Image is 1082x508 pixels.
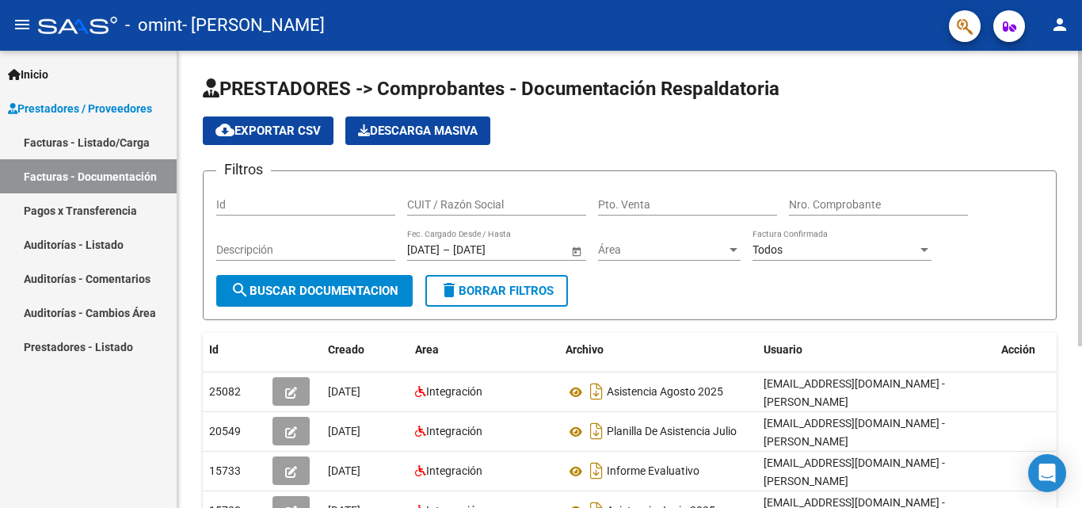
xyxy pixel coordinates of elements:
[568,243,585,259] button: Open calendar
[328,425,360,437] span: [DATE]
[443,243,450,257] span: –
[230,281,250,300] mat-icon: search
[328,385,360,398] span: [DATE]
[764,417,945,448] span: [EMAIL_ADDRESS][DOMAIN_NAME] - [PERSON_NAME]
[215,120,234,139] mat-icon: cloud_download
[440,281,459,300] mat-icon: delete
[426,385,482,398] span: Integración
[209,464,241,477] span: 15733
[8,100,152,117] span: Prestadores / Proveedores
[322,333,409,367] datatable-header-cell: Creado
[586,379,607,404] i: Descargar documento
[409,333,559,367] datatable-header-cell: Area
[1050,15,1069,34] mat-icon: person
[345,116,490,145] app-download-masive: Descarga masiva de comprobantes (adjuntos)
[358,124,478,138] span: Descarga Masiva
[764,377,945,408] span: [EMAIL_ADDRESS][DOMAIN_NAME] - [PERSON_NAME]
[757,333,995,367] datatable-header-cell: Usuario
[216,275,413,307] button: Buscar Documentacion
[764,343,802,356] span: Usuario
[345,116,490,145] button: Descarga Masiva
[328,464,360,477] span: [DATE]
[566,343,604,356] span: Archivo
[1028,454,1066,492] div: Open Intercom Messenger
[425,275,568,307] button: Borrar Filtros
[440,284,554,298] span: Borrar Filtros
[203,333,266,367] datatable-header-cell: Id
[328,343,364,356] span: Creado
[607,386,723,399] span: Asistencia Agosto 2025
[13,15,32,34] mat-icon: menu
[426,464,482,477] span: Integración
[407,243,440,257] input: Fecha inicio
[752,243,783,256] span: Todos
[453,243,531,257] input: Fecha fin
[230,284,398,298] span: Buscar Documentacion
[215,124,321,138] span: Exportar CSV
[607,426,737,438] span: Planilla De Asistencia Julio
[607,465,699,478] span: Informe Evaluativo
[209,343,219,356] span: Id
[586,418,607,444] i: Descargar documento
[203,116,333,145] button: Exportar CSV
[764,456,945,487] span: [EMAIL_ADDRESS][DOMAIN_NAME] - [PERSON_NAME]
[203,78,779,100] span: PRESTADORES -> Comprobantes - Documentación Respaldatoria
[415,343,439,356] span: Area
[586,458,607,483] i: Descargar documento
[1001,343,1035,356] span: Acción
[209,425,241,437] span: 20549
[216,159,271,181] h3: Filtros
[995,333,1074,367] datatable-header-cell: Acción
[182,8,325,43] span: - [PERSON_NAME]
[426,425,482,437] span: Integración
[125,8,182,43] span: - omint
[598,243,726,257] span: Área
[8,66,48,83] span: Inicio
[209,385,241,398] span: 25082
[559,333,757,367] datatable-header-cell: Archivo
